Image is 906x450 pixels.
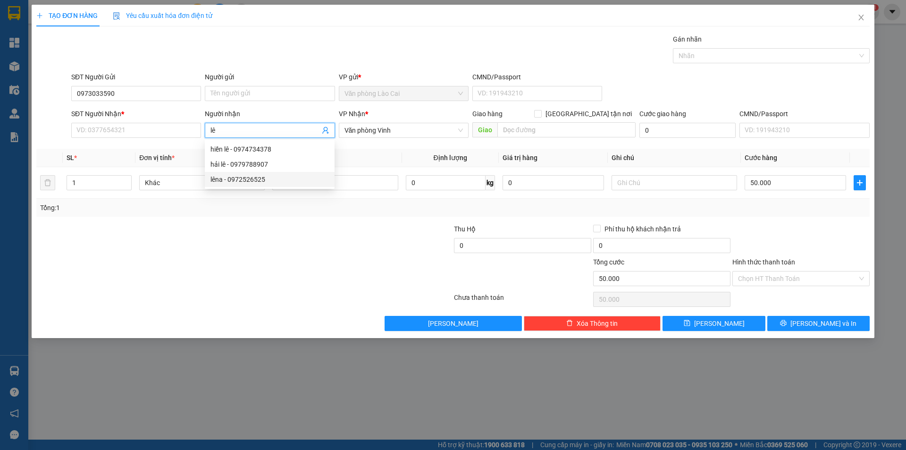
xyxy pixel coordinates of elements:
[322,127,329,134] span: user-add
[145,176,259,190] span: Khác
[71,109,201,119] div: SĐT Người Nhận
[139,154,175,161] span: Đơn vị tính
[566,320,573,327] span: delete
[639,123,736,138] input: Cước giao hàng
[854,175,866,190] button: plus
[503,175,604,190] input: 0
[40,175,55,190] button: delete
[385,316,522,331] button: [PERSON_NAME]
[272,175,398,190] input: VD: Bàn, Ghế
[780,320,787,327] span: printer
[5,55,76,70] h2: E3QM93F8
[453,292,592,309] div: Chưa thanh toán
[67,154,74,161] span: SL
[113,12,212,19] span: Yêu cầu xuất hóa đơn điện tử
[503,154,537,161] span: Giá trị hàng
[36,12,43,19] span: plus
[113,12,120,20] img: icon
[663,316,765,331] button: save[PERSON_NAME]
[428,318,478,329] span: [PERSON_NAME]
[593,258,624,266] span: Tổng cước
[210,174,329,185] div: lêna - 0972526525
[745,154,777,161] span: Cước hàng
[767,316,870,331] button: printer[PERSON_NAME] và In
[472,72,602,82] div: CMND/Passport
[71,72,201,82] div: SĐT Người Gửi
[486,175,495,190] span: kg
[612,175,737,190] input: Ghi Chú
[732,258,795,266] label: Hình thức thanh toán
[205,72,335,82] div: Người gửi
[36,12,98,19] span: TẠO ĐƠN HÀNG
[854,179,865,187] span: plus
[524,316,661,331] button: deleteXóa Thông tin
[472,110,503,118] span: Giao hàng
[857,14,865,21] span: close
[639,110,686,118] label: Cước giao hàng
[40,12,142,48] b: [PERSON_NAME] (Vinh - Sapa)
[577,318,618,329] span: Xóa Thông tin
[344,86,463,101] span: Văn phòng Lào Cai
[454,225,476,233] span: Thu Hộ
[739,109,869,119] div: CMND/Passport
[50,55,228,114] h2: VP Nhận: Văn phòng Vinh
[205,142,335,157] div: hiền lê - 0974734378
[339,72,469,82] div: VP gửi
[126,8,228,23] b: [DOMAIN_NAME]
[790,318,856,329] span: [PERSON_NAME] và In
[205,172,335,187] div: lêna - 0972526525
[40,203,350,213] div: Tổng: 1
[694,318,745,329] span: [PERSON_NAME]
[434,154,467,161] span: Định lượng
[601,224,685,234] span: Phí thu hộ khách nhận trả
[472,122,497,137] span: Giao
[210,159,329,170] div: hải lê - 0979788907
[608,149,741,167] th: Ghi chú
[684,320,690,327] span: save
[848,5,874,31] button: Close
[344,123,463,137] span: Văn phòng Vinh
[205,109,335,119] div: Người nhận
[210,144,329,154] div: hiền lê - 0974734378
[339,110,365,118] span: VP Nhận
[542,109,636,119] span: [GEOGRAPHIC_DATA] tận nơi
[673,35,702,43] label: Gán nhãn
[497,122,636,137] input: Dọc đường
[205,157,335,172] div: hải lê - 0979788907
